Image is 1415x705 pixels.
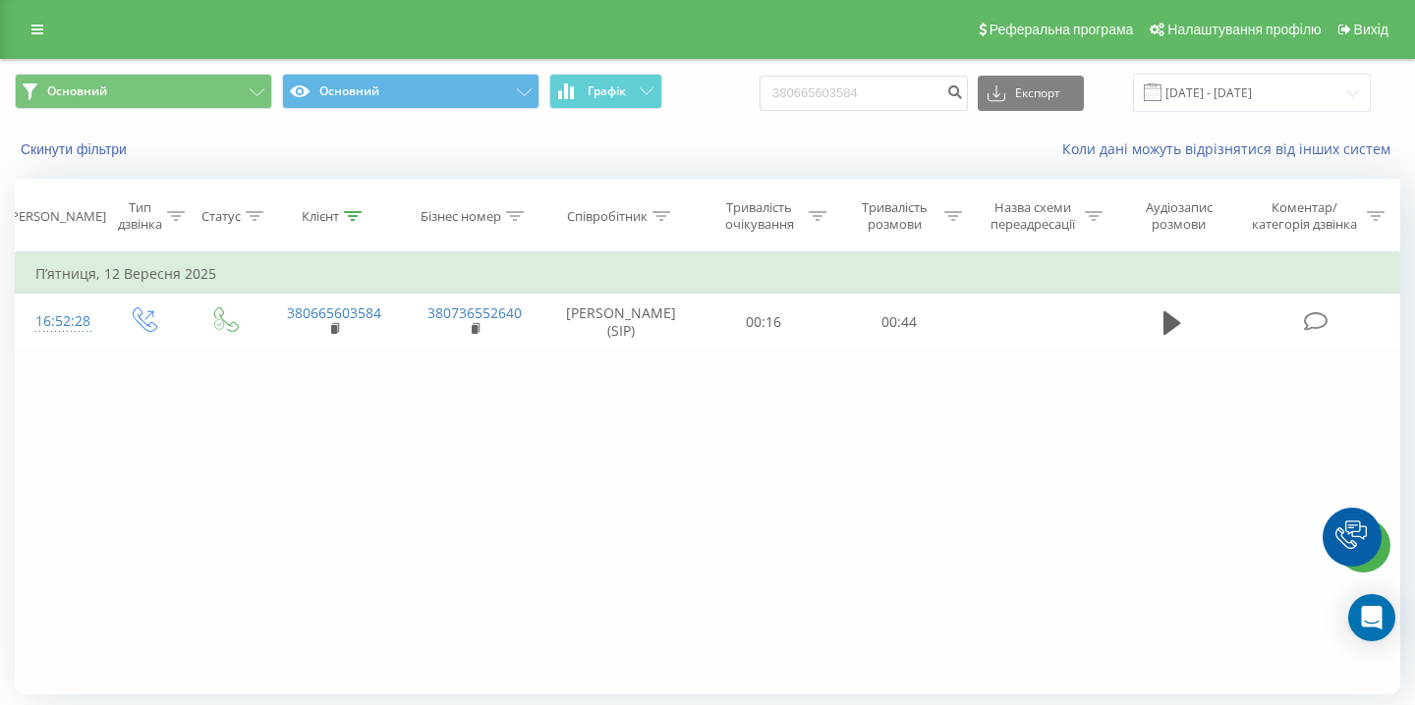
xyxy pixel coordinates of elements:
[16,254,1400,294] td: П’ятниця, 12 Вересня 2025
[697,294,832,351] td: 00:16
[282,74,539,109] button: Основний
[287,303,381,322] a: 380665603584
[849,199,939,233] div: Тривалість розмови
[831,294,967,351] td: 00:44
[7,208,106,225] div: [PERSON_NAME]
[302,208,339,225] div: Клієнт
[1062,139,1400,158] a: Коли дані можуть відрізнятися вiд інших систем
[1125,199,1232,233] div: Аудіозапис розмови
[760,76,968,111] input: Пошук за номером
[1348,594,1395,641] div: Open Intercom Messenger
[35,302,83,341] div: 16:52:28
[567,208,648,225] div: Співробітник
[588,84,626,98] span: Графік
[978,76,1084,111] button: Експорт
[421,208,501,225] div: Бізнес номер
[1167,22,1321,37] span: Налаштування профілю
[545,294,697,351] td: [PERSON_NAME] (SIP)
[427,303,522,322] a: 380736552640
[1247,199,1362,233] div: Коментар/категорія дзвінка
[990,22,1134,37] span: Реферальна програма
[985,199,1080,233] div: Назва схеми переадресації
[1354,22,1388,37] span: Вихід
[118,199,162,233] div: Тип дзвінка
[549,74,662,109] button: Графік
[15,140,137,158] button: Скинути фільтри
[15,74,272,109] button: Основний
[47,83,107,99] span: Основний
[201,208,241,225] div: Статус
[714,199,805,233] div: Тривалість очікування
